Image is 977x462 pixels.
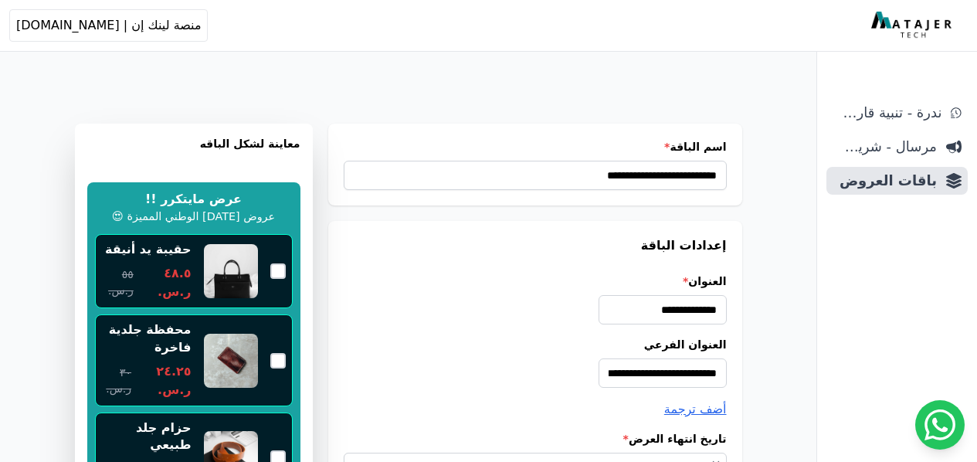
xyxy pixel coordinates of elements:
[833,136,937,158] span: مرسال - شريط دعاية
[105,241,191,258] div: حقيبة يد أنيقة
[664,402,727,416] span: أضف ترجمة
[140,264,192,301] span: ٤٨.٥ ر.س.
[344,236,727,255] h3: إعدادات الباقة
[344,431,727,447] label: تاريخ انتهاء العرض
[87,136,300,170] h3: معاينة لشكل الباقه
[344,337,727,352] label: العنوان الفرعي
[102,365,132,397] span: ٣٠ ر.س.
[112,209,275,226] p: عروض [DATE] الوطني المميزة 😍
[344,139,727,155] label: اسم الباقة
[664,400,727,419] button: أضف ترجمة
[145,190,242,209] h2: عرض مايتكرر !!
[102,420,192,454] div: حزام جلد طبيعي
[102,267,134,299] span: ٥٥ ر.س.
[16,16,201,35] span: منصة لينك إن | [DOMAIN_NAME]
[833,102,941,124] span: ندرة - تنبية قارب علي النفاذ
[9,9,208,42] button: منصة لينك إن | [DOMAIN_NAME]
[204,334,258,388] img: محفظة جلدية فاخرة
[137,362,191,399] span: ٢٤.٢٥ ر.س.
[344,273,727,289] label: العنوان
[871,12,955,39] img: MatajerTech Logo
[833,170,937,192] span: باقات العروض
[102,321,192,356] div: محفظة جلدية فاخرة
[204,244,258,298] img: حقيبة يد أنيقة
